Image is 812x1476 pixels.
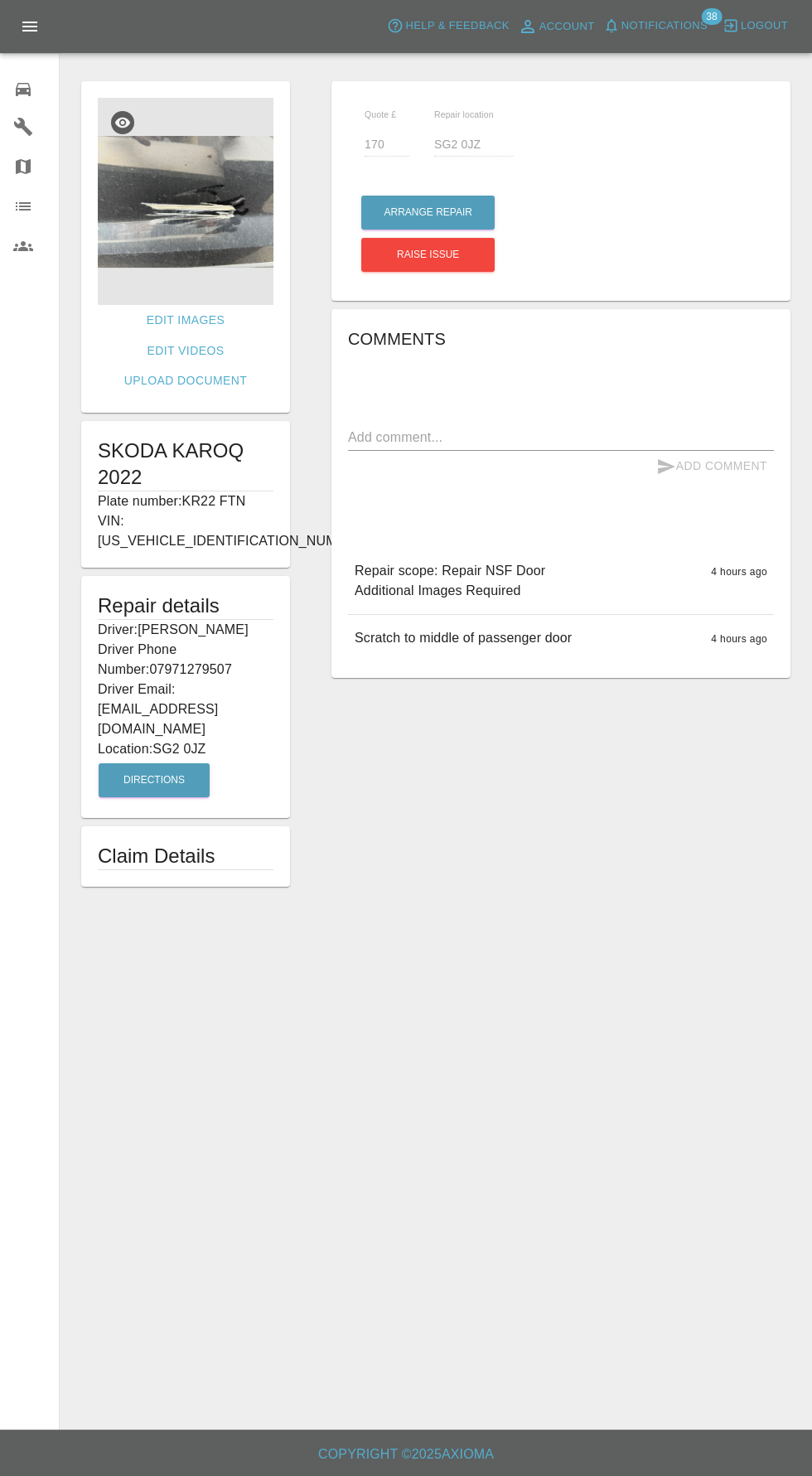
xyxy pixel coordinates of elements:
[434,109,494,119] span: Repair location
[98,620,273,640] p: Driver: [PERSON_NAME]
[98,511,273,551] p: VIN: [US_VEHICLE_IDENTIFICATION_NUMBER]
[118,365,254,396] a: Upload Document
[98,640,273,680] p: Driver Phone Number: 07971279507
[701,8,722,25] span: 38
[140,305,231,336] a: Edit Images
[355,628,572,648] p: Scratch to middle of passenger door
[98,843,273,869] h1: Claim Details
[711,633,767,645] span: 4 hours ago
[361,196,495,230] button: Arrange Repair
[98,680,273,739] p: Driver Email: [EMAIL_ADDRESS][DOMAIN_NAME]
[361,238,495,272] button: Raise issue
[13,1443,799,1466] h6: Copyright © 2025 Axioma
[348,326,774,352] h6: Comments
[711,566,767,578] span: 4 hours ago
[99,763,210,797] button: Directions
[98,491,273,511] p: Plate number: KR22 FTN
[10,7,50,46] button: Open drawer
[98,438,273,491] h1: SKODA KAROQ 2022
[365,109,396,119] span: Quote £
[355,561,545,601] p: Repair scope: Repair NSF Door Additional Images Required
[514,13,599,40] a: Account
[98,739,273,759] p: Location: SG2 0JZ
[741,17,788,36] span: Logout
[98,98,273,305] img: 562fdf44-7c4b-438a-8a7c-4a2a85a2ef0b
[539,17,595,36] span: Account
[599,13,712,39] button: Notifications
[98,593,273,619] h5: Repair details
[405,17,509,36] span: Help & Feedback
[141,336,231,366] a: Edit Videos
[718,13,792,39] button: Logout
[383,13,513,39] button: Help & Feedback
[621,17,708,36] span: Notifications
